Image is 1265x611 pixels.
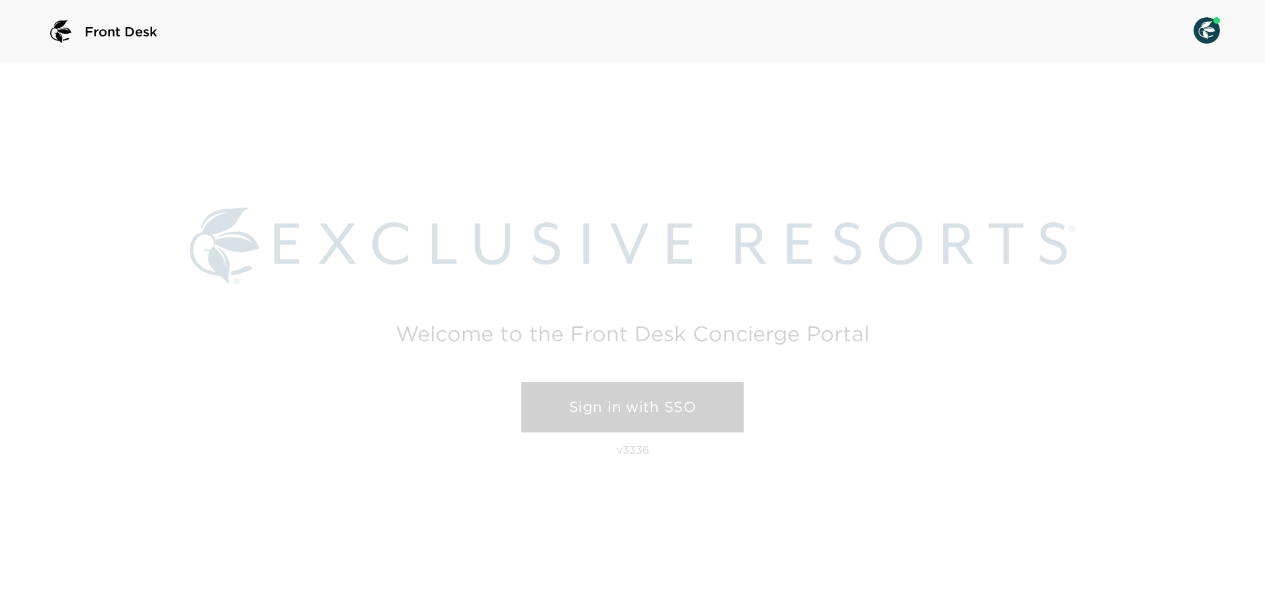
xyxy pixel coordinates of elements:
a: Sign in with SSO [521,382,744,432]
img: logo [45,16,77,48]
img: User [1194,17,1220,44]
h2: Welcome to the Front Desk Concierge Portal [396,323,869,344]
img: Exclusive Resorts logo [190,208,1075,284]
p: v3336 [617,443,649,456]
span: Front Desk [85,22,157,41]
